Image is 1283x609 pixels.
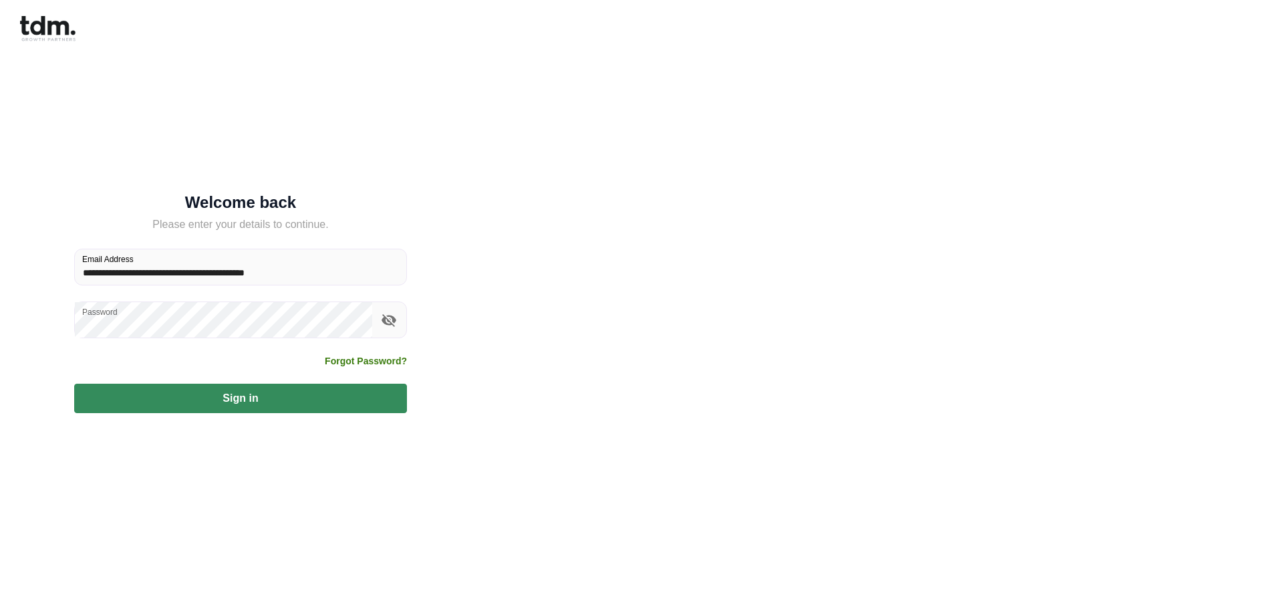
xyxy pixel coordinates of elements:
[325,354,407,368] a: Forgot Password?
[82,306,118,318] label: Password
[378,309,400,332] button: toggle password visibility
[74,217,407,233] h5: Please enter your details to continue.
[82,253,134,265] label: Email Address
[74,196,407,209] h5: Welcome back
[74,384,407,413] button: Sign in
